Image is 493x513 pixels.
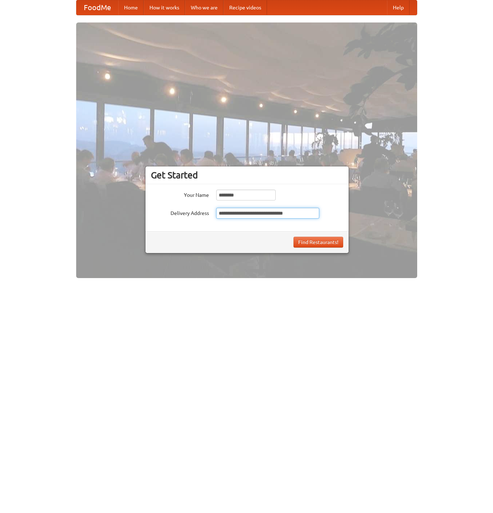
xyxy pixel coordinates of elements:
a: How it works [144,0,185,15]
a: Who we are [185,0,223,15]
h3: Get Started [151,170,343,181]
a: Help [387,0,410,15]
label: Your Name [151,190,209,199]
a: Recipe videos [223,0,267,15]
a: Home [118,0,144,15]
button: Find Restaurants! [293,237,343,248]
a: FoodMe [77,0,118,15]
label: Delivery Address [151,208,209,217]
